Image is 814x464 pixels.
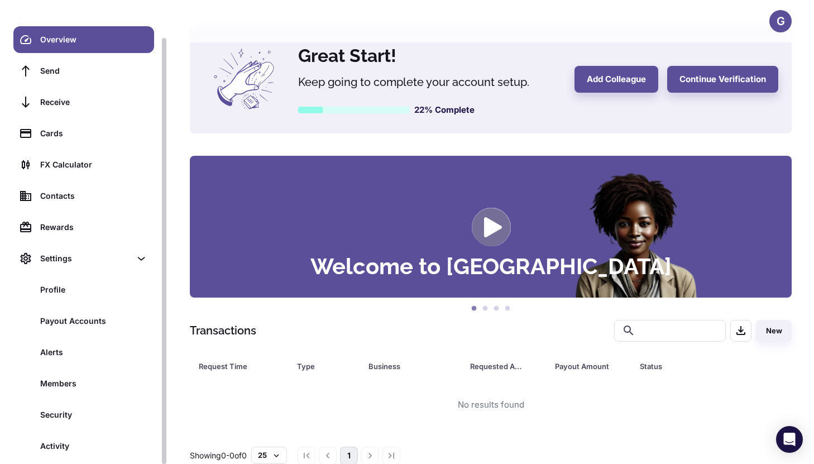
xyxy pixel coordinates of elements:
[13,26,154,53] a: Overview
[13,151,154,178] a: FX Calculator
[640,358,745,374] span: Status
[13,183,154,209] a: Contacts
[776,426,803,453] div: Open Intercom Messenger
[458,399,524,412] div: No results found
[199,358,284,374] span: Request Time
[13,120,154,147] a: Cards
[13,433,154,460] a: Activity
[298,74,561,90] h5: Keep going to complete your account setup.
[555,358,626,374] span: Payout Amount
[40,127,147,140] div: Cards
[40,252,131,265] div: Settings
[40,159,147,171] div: FX Calculator
[190,322,256,339] h1: Transactions
[667,66,778,93] button: Continue Verification
[298,42,561,69] h4: Great Start!
[40,221,147,233] div: Rewards
[310,255,672,278] h3: Welcome to [GEOGRAPHIC_DATA]
[40,65,147,77] div: Send
[13,370,154,397] a: Members
[468,303,480,314] button: 1
[40,346,147,358] div: Alerts
[769,10,792,32] button: G
[574,66,658,93] button: Add Colleague
[13,339,154,366] a: Alerts
[40,34,147,46] div: Overview
[199,358,269,374] div: Request Time
[480,303,491,314] button: 2
[502,303,513,314] button: 4
[491,303,502,314] button: 3
[470,358,542,374] span: Requested Amount
[40,315,147,327] div: Payout Accounts
[297,358,341,374] div: Type
[13,308,154,334] a: Payout Accounts
[190,449,247,462] p: Showing 0-0 of 0
[470,358,527,374] div: Requested Amount
[555,358,612,374] div: Payout Amount
[40,96,147,108] div: Receive
[13,276,154,303] a: Profile
[40,409,147,421] div: Security
[414,104,475,117] h6: 22% Complete
[756,320,792,342] button: New
[13,214,154,241] a: Rewards
[13,89,154,116] a: Receive
[251,447,287,463] button: 25
[297,358,355,374] span: Type
[640,358,731,374] div: Status
[13,401,154,428] a: Security
[13,58,154,84] a: Send
[40,284,147,296] div: Profile
[40,440,147,452] div: Activity
[13,245,154,272] div: Settings
[40,190,147,202] div: Contacts
[40,377,147,390] div: Members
